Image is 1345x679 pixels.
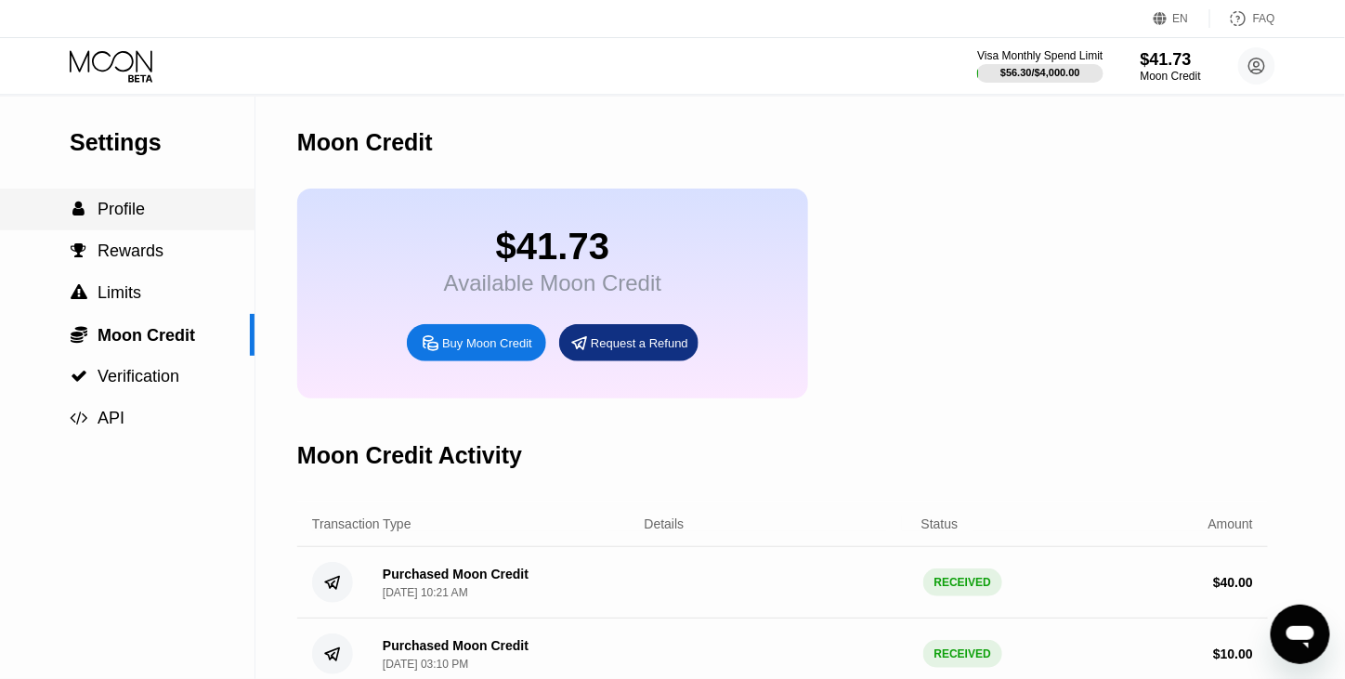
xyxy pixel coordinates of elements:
div: RECEIVED [923,640,1002,668]
div: Buy Moon Credit [407,324,546,361]
div: Moon Credit Activity [297,442,522,469]
div: $56.30 / $4,000.00 [1000,67,1080,78]
div: Moon Credit [1141,70,1201,83]
div: Request a Refund [591,335,688,351]
span: Limits [98,283,141,302]
span:  [71,410,88,426]
div: FAQ [1253,12,1275,25]
div: Moon Credit [297,129,433,156]
div: EN [1173,12,1189,25]
div: $ 10.00 [1213,646,1253,661]
div: [DATE] 10:21 AM [383,586,468,599]
div: RECEIVED [923,568,1002,596]
span: Rewards [98,242,163,260]
div: Available Moon Credit [444,270,661,296]
span:  [71,368,87,385]
div: Request a Refund [559,324,699,361]
div: Details [645,516,685,531]
div: FAQ [1210,9,1275,28]
div:  [70,325,88,344]
span:  [71,284,87,301]
span: API [98,409,124,427]
div: Purchased Moon Credit [383,638,529,653]
div: Visa Monthly Spend Limit$56.30/$4,000.00 [977,49,1103,83]
div:  [70,410,88,426]
iframe: Button to launch messaging window [1271,605,1330,664]
span:  [71,325,87,344]
div: $41.73 [444,226,661,268]
div: Status [921,516,959,531]
div: $41.73Moon Credit [1141,50,1201,83]
div:  [70,242,88,259]
span:  [72,242,87,259]
div: Settings [70,129,255,156]
div: Buy Moon Credit [442,335,532,351]
div: Purchased Moon Credit [383,567,529,581]
div: Visa Monthly Spend Limit [977,49,1103,62]
span: Verification [98,367,179,385]
div: [DATE] 03:10 PM [383,658,468,671]
div:  [70,368,88,385]
div: EN [1154,9,1210,28]
span: Profile [98,200,145,218]
div: Amount [1208,516,1253,531]
div:  [70,201,88,217]
div:  [70,284,88,301]
div: $ 40.00 [1213,575,1253,590]
span:  [73,201,85,217]
span: Moon Credit [98,326,195,345]
div: $41.73 [1141,50,1201,70]
div: Transaction Type [312,516,411,531]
